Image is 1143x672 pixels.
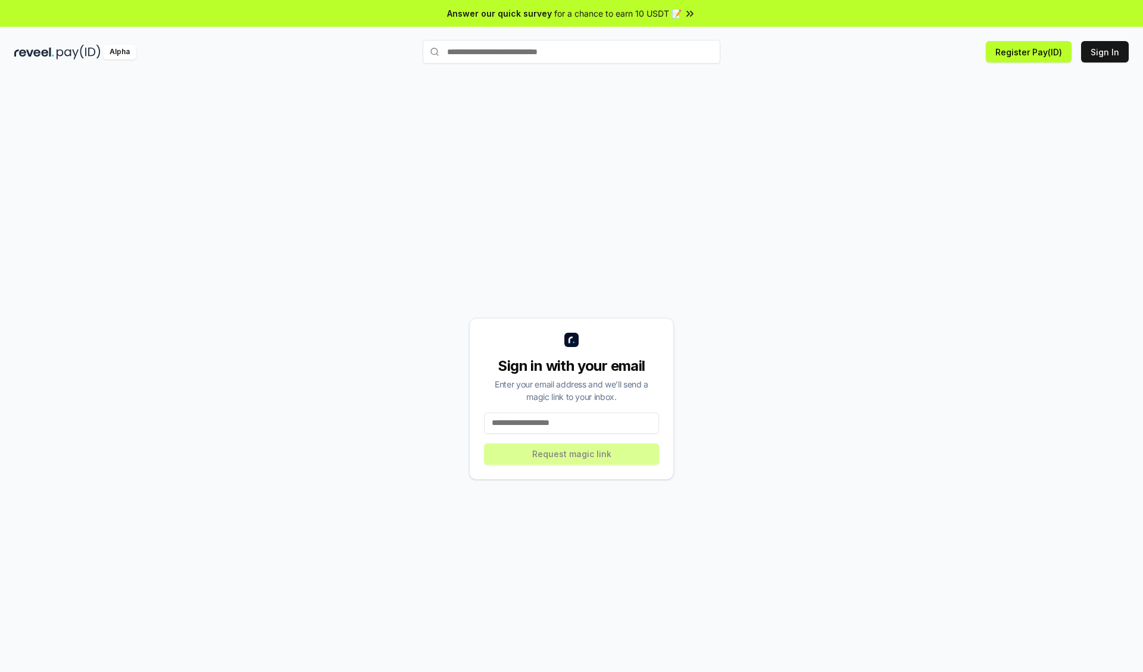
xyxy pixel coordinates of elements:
button: Sign In [1081,41,1129,62]
img: reveel_dark [14,45,54,60]
img: pay_id [57,45,101,60]
div: Enter your email address and we’ll send a magic link to your inbox. [484,378,659,403]
button: Register Pay(ID) [986,41,1072,62]
div: Sign in with your email [484,357,659,376]
span: Answer our quick survey [447,7,552,20]
div: Alpha [103,45,136,60]
span: for a chance to earn 10 USDT 📝 [554,7,682,20]
img: logo_small [564,333,579,347]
